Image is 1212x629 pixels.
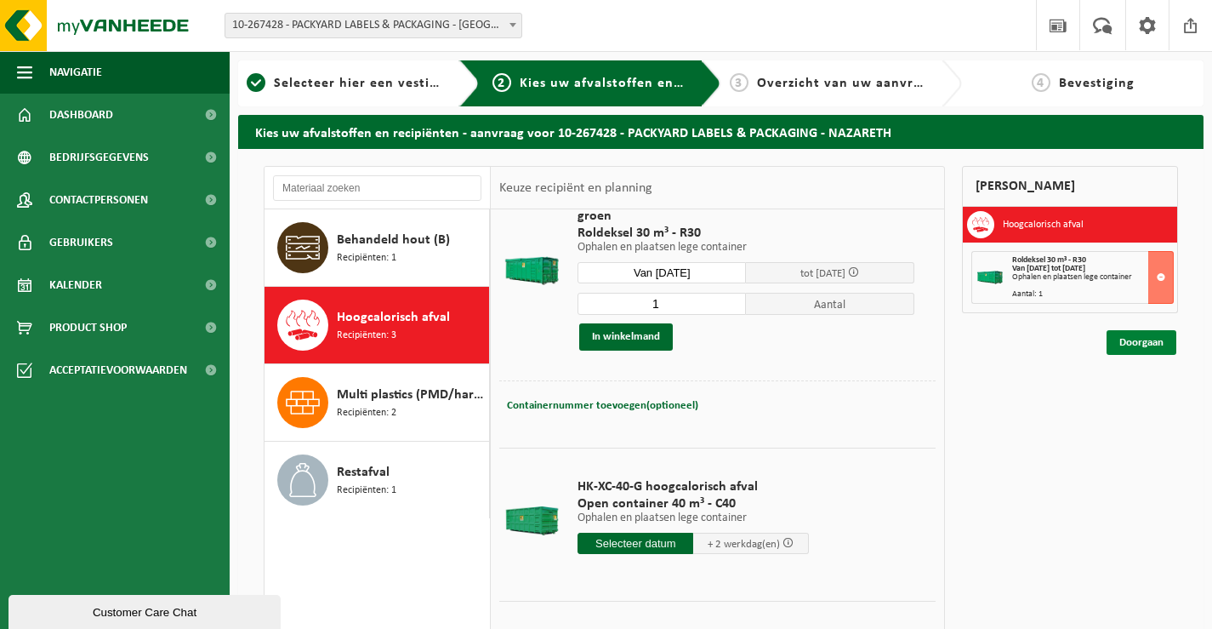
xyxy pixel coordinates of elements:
[265,442,490,518] button: Restafval Recipiënten: 1
[49,264,102,306] span: Kalender
[730,73,748,92] span: 3
[49,306,127,349] span: Product Shop
[225,13,522,38] span: 10-267428 - PACKYARD LABELS & PACKAGING - NAZARETH
[1059,77,1135,90] span: Bevestiging
[1003,211,1084,238] h3: Hoogcalorisch afval
[337,405,396,421] span: Recipiënten: 2
[225,14,521,37] span: 10-267428 - PACKYARD LABELS & PACKAGING - NAZARETH
[746,293,914,315] span: Aantal
[507,400,698,411] span: Containernummer toevoegen(optioneel)
[578,495,809,512] span: Open container 40 m³ - C40
[1107,330,1176,355] a: Doorgaan
[578,262,746,283] input: Selecteer datum
[265,287,490,364] button: Hoogcalorisch afval Recipiënten: 3
[49,179,148,221] span: Contactpersonen
[265,209,490,287] button: Behandeld hout (B) Recipiënten: 1
[578,225,914,242] span: Roldeksel 30 m³ - R30
[337,483,396,499] span: Recipiënten: 1
[578,533,693,554] input: Selecteer datum
[238,115,1203,148] h2: Kies uw afvalstoffen en recipiënten - aanvraag voor 10-267428 - PACKYARD LABELS & PACKAGING - NAZ...
[505,394,700,418] button: Containernummer toevoegen(optioneel)
[492,73,511,92] span: 2
[247,73,265,92] span: 1
[1012,264,1085,273] strong: Van [DATE] tot [DATE]
[247,73,446,94] a: 1Selecteer hier een vestiging
[1032,73,1050,92] span: 4
[962,166,1178,207] div: [PERSON_NAME]
[337,385,485,405] span: Multi plastics (PMD/harde kunststoffen/spanbanden/EPS/folie naturel/folie gemengd)
[49,51,102,94] span: Navigatie
[708,539,780,550] span: + 2 werkdag(en)
[265,364,490,442] button: Multi plastics (PMD/harde kunststoffen/spanbanden/EPS/folie naturel/folie gemengd) Recipiënten: 2
[491,167,661,209] div: Keuze recipiënt en planning
[337,462,390,483] span: Restafval
[49,136,149,179] span: Bedrijfsgegevens
[757,77,936,90] span: Overzicht van uw aanvraag
[337,250,396,266] span: Recipiënten: 1
[1012,255,1086,265] span: Roldeksel 30 m³ - R30
[520,77,754,90] span: Kies uw afvalstoffen en recipiënten
[1012,273,1173,282] div: Ophalen en plaatsen lege container
[578,478,809,495] span: HK-XC-40-G hoogcalorisch afval
[49,94,113,136] span: Dashboard
[800,268,845,279] span: tot [DATE]
[273,175,481,201] input: Materiaal zoeken
[9,592,284,629] iframe: chat widget
[337,230,450,250] span: Behandeld hout (B)
[1012,290,1173,299] div: Aantal: 1
[274,77,458,90] span: Selecteer hier een vestiging
[578,512,809,524] p: Ophalen en plaatsen lege container
[337,307,450,328] span: Hoogcalorisch afval
[578,242,914,254] p: Ophalen en plaatsen lege container
[579,323,673,351] button: In winkelmand
[49,349,187,392] span: Acceptatievoorwaarden
[49,221,113,264] span: Gebruikers
[337,328,396,344] span: Recipiënten: 3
